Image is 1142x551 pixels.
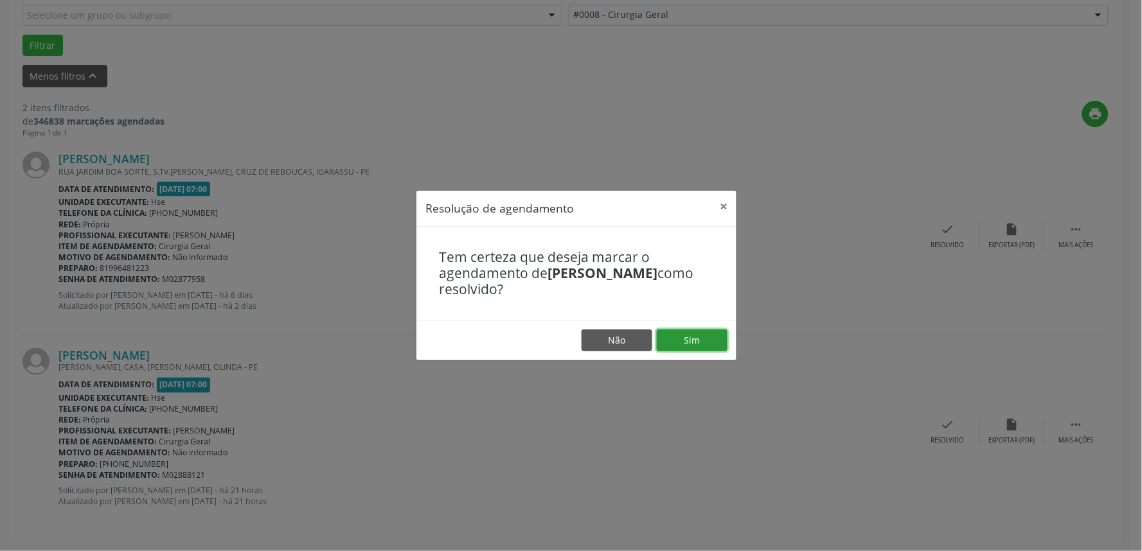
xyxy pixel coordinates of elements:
button: Sim [657,329,727,351]
button: Não [582,329,652,351]
button: Close [711,191,736,222]
h5: Resolução de agendamento [425,200,574,216]
b: [PERSON_NAME] [548,264,657,282]
h4: Tem certeza que deseja marcar o agendamento de como resolvido? [439,249,714,298]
